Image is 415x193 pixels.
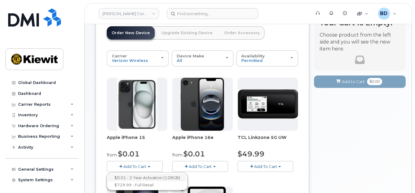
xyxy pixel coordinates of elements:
a: Upgrade Existing Device [157,26,217,40]
button: Add To Cart [107,161,163,172]
img: linkzone5g.png [238,89,298,119]
span: Add To Cart [254,164,277,169]
small: from [107,152,117,158]
img: iphone16e.png [181,78,224,131]
small: from [172,152,182,158]
span: Add to Cart [342,79,365,85]
span: Verizon Wireless [112,58,148,63]
img: iphone15.jpg [117,78,157,131]
a: $729.99 - Full Retail [108,181,186,189]
span: Availability [241,53,265,58]
span: $0.00 [367,78,382,85]
div: Apple iPhone 15 [107,134,167,146]
span: Carrier [112,53,127,58]
button: Availability Permitted [236,50,298,66]
a: $0.01 - 2 Year Activation (128GB) [108,174,186,182]
span: Permitted [241,58,263,63]
a: Order Accessory [219,26,265,40]
button: Add To Cart [172,161,228,172]
p: Choose product from the left side and you will see the new item here. [319,32,400,53]
input: Find something... [167,8,258,19]
button: Device Make All [172,50,233,66]
span: $0.01 [118,150,140,158]
span: $0.01 [183,150,205,158]
button: Carrier Verizon Wireless [107,50,169,66]
a: Kiewit Corporation [99,8,159,19]
div: TCL Linkzone 5G UW [238,134,298,146]
a: Order New Device [107,26,155,40]
button: Add to Cart $0.00 [314,76,406,88]
div: Apple iPhone 16e [172,134,233,146]
span: Device Make [177,53,204,58]
div: Quicklinks [353,8,372,20]
span: BD [380,10,388,17]
button: Add To Cart [238,161,293,172]
div: Barbara Dye [374,8,401,20]
h4: Your Cart is Empty! [319,19,400,27]
span: $49.99 [238,150,265,158]
span: All [177,58,182,63]
span: Add To Cart [123,164,146,169]
span: Add To Cart [189,164,212,169]
iframe: Messenger Launcher [389,167,410,188]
